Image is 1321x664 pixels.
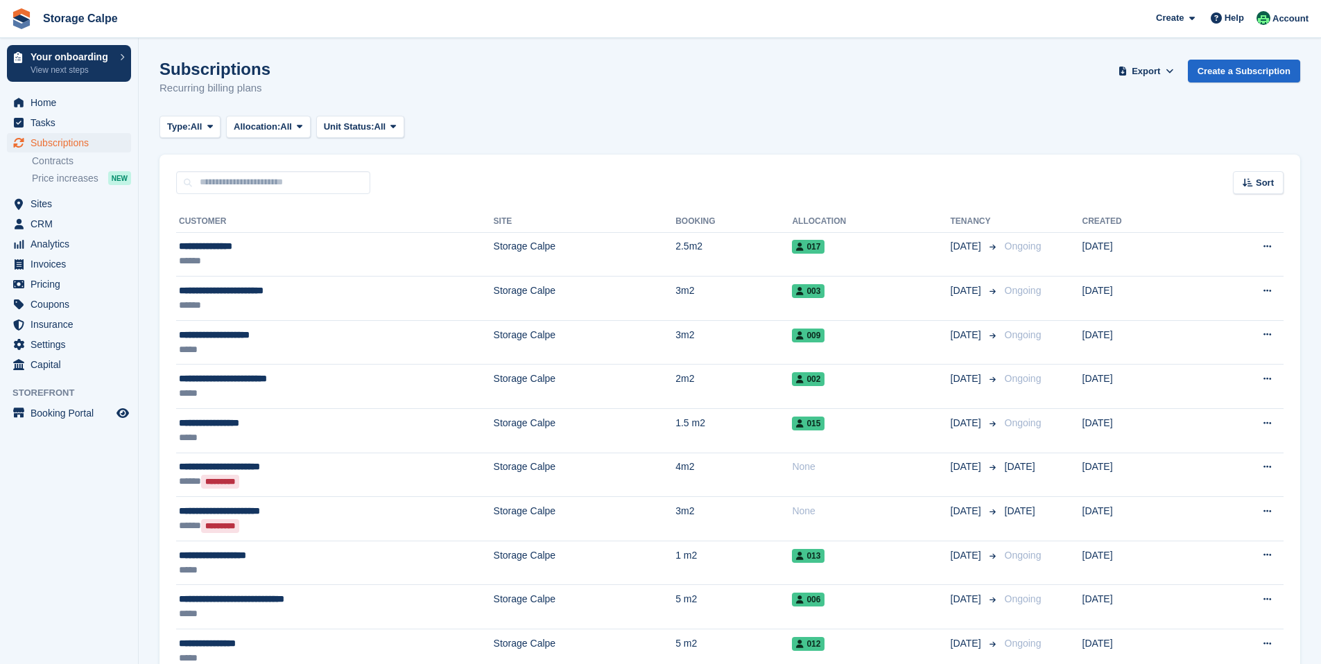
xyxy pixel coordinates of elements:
span: Allocation: [234,120,280,134]
td: Storage Calpe [494,453,676,497]
a: menu [7,133,131,152]
span: [DATE] [951,283,984,298]
td: 2.5m2 [675,232,792,277]
span: 015 [792,417,824,430]
span: 012 [792,637,824,651]
a: menu [7,254,131,274]
span: [DATE] [951,328,984,342]
td: Storage Calpe [494,277,676,321]
span: Capital [31,355,114,374]
span: Unit Status: [324,120,374,134]
th: Created [1082,211,1199,233]
td: [DATE] [1082,453,1199,497]
td: Storage Calpe [494,497,676,541]
span: Tasks [31,113,114,132]
a: Price increases NEW [32,171,131,186]
th: Booking [675,211,792,233]
a: menu [7,113,131,132]
span: Ongoing [1005,285,1042,296]
span: Insurance [31,315,114,334]
td: 2m2 [675,365,792,409]
div: None [792,460,950,474]
span: Booking Portal [31,403,114,423]
span: [DATE] [951,372,984,386]
a: menu [7,93,131,112]
span: Help [1225,11,1244,25]
span: Ongoing [1005,638,1042,649]
span: Ongoing [1005,329,1042,340]
span: Type: [167,120,191,134]
td: 3m2 [675,320,792,365]
a: menu [7,214,131,234]
td: 4m2 [675,453,792,497]
span: Home [31,93,114,112]
td: Storage Calpe [494,585,676,629]
td: [DATE] [1082,585,1199,629]
td: 3m2 [675,497,792,541]
span: [DATE] [951,548,984,563]
a: Your onboarding View next steps [7,45,131,82]
span: All [374,120,386,134]
a: Contracts [32,155,131,168]
td: [DATE] [1082,232,1199,277]
span: 009 [792,329,824,342]
button: Export [1116,60,1177,82]
a: menu [7,355,131,374]
td: [DATE] [1082,541,1199,585]
span: Create [1156,11,1184,25]
th: Customer [176,211,494,233]
span: Ongoing [1005,417,1042,428]
span: CRM [31,214,114,234]
span: 006 [792,593,824,606]
img: Calpe Storage [1257,11,1270,25]
a: menu [7,234,131,254]
span: [DATE] [951,416,984,430]
span: Pricing [31,274,114,294]
span: Sort [1256,176,1274,190]
button: Allocation: All [226,116,311,139]
td: [DATE] [1082,409,1199,453]
img: stora-icon-8386f47178a22dfd0bd8f6a31ec36ba5ce8667c1dd55bd0f319d3a0aa187defe.svg [11,8,32,29]
span: Ongoing [1005,593,1042,604]
a: menu [7,295,131,314]
div: NEW [108,171,131,185]
th: Tenancy [951,211,999,233]
td: [DATE] [1082,277,1199,321]
span: 003 [792,284,824,298]
td: Storage Calpe [494,409,676,453]
td: Storage Calpe [494,541,676,585]
span: [DATE] [951,239,984,254]
th: Site [494,211,676,233]
button: Unit Status: All [316,116,404,139]
span: Ongoing [1005,373,1042,384]
th: Allocation [792,211,950,233]
td: Storage Calpe [494,232,676,277]
a: menu [7,194,131,213]
span: Invoices [31,254,114,274]
span: [DATE] [1005,505,1035,516]
span: 017 [792,240,824,254]
span: Account [1272,12,1309,26]
p: Recurring billing plans [159,80,270,96]
span: Coupons [31,295,114,314]
span: [DATE] [951,592,984,606]
span: [DATE] [951,504,984,518]
span: Sites [31,194,114,213]
a: Storage Calpe [37,7,123,30]
a: menu [7,403,131,423]
td: 5 m2 [675,585,792,629]
span: 013 [792,549,824,563]
td: 1 m2 [675,541,792,585]
td: Storage Calpe [494,320,676,365]
td: [DATE] [1082,365,1199,409]
span: Storefront [12,386,138,400]
span: Price increases [32,172,98,185]
span: Export [1132,64,1160,78]
span: [DATE] [951,460,984,474]
div: None [792,504,950,518]
td: Storage Calpe [494,365,676,409]
span: Ongoing [1005,550,1042,561]
td: 3m2 [675,277,792,321]
p: View next steps [31,64,113,76]
td: [DATE] [1082,497,1199,541]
